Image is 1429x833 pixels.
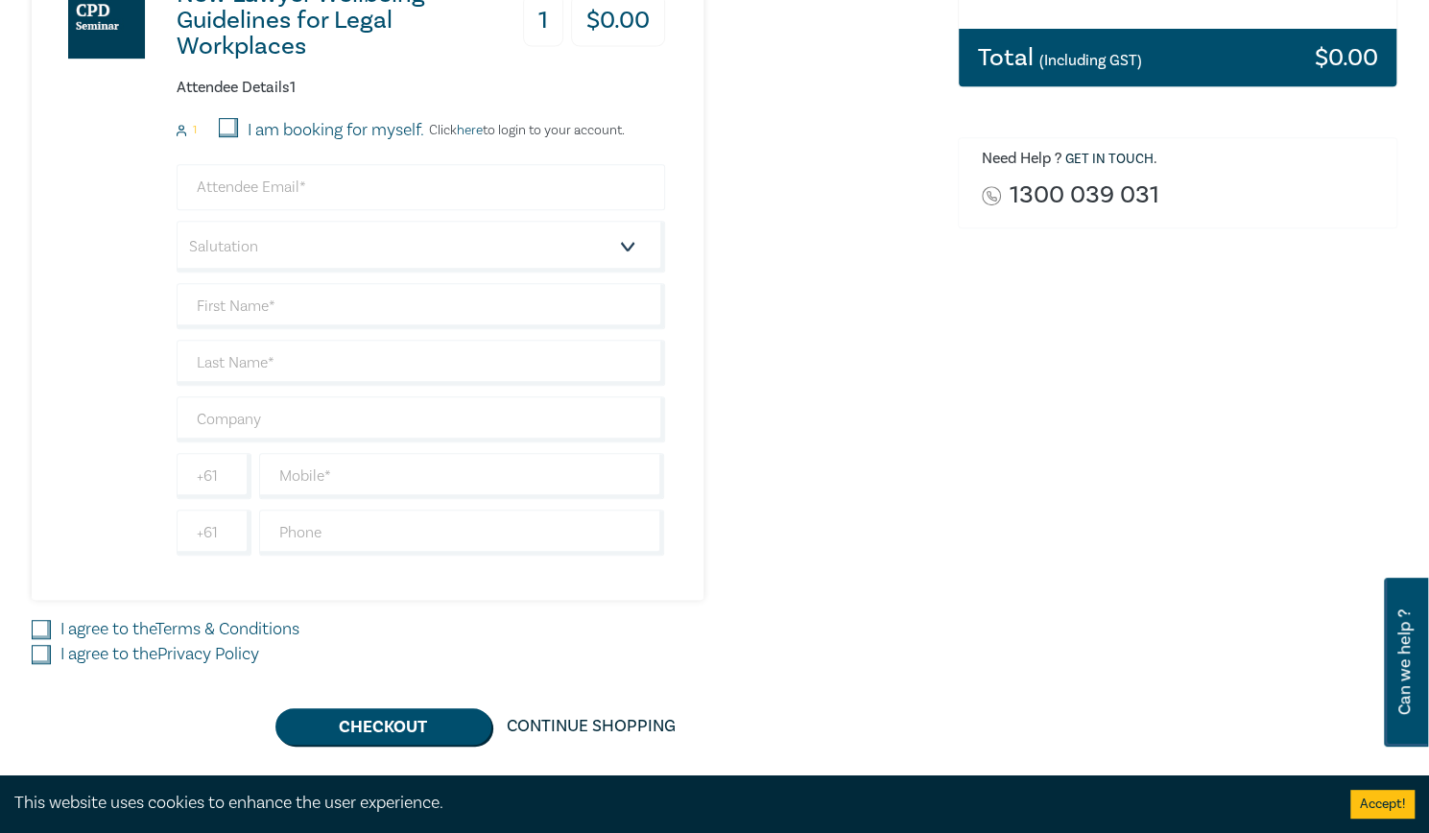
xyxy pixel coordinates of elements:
[60,617,299,642] label: I agree to the
[177,340,665,386] input: Last Name*
[1065,151,1154,168] a: Get in touch
[978,45,1142,70] h3: Total
[155,618,299,640] a: Terms & Conditions
[248,118,424,143] label: I am booking for myself.
[982,150,1383,169] h6: Need Help ? .
[60,642,259,667] label: I agree to the
[157,643,259,665] a: Privacy Policy
[177,79,665,97] h6: Attendee Details 1
[1314,45,1377,70] h3: $ 0.00
[177,283,665,329] input: First Name*
[1395,589,1414,735] span: Can we help ?
[259,510,665,556] input: Phone
[424,123,625,138] p: Click to login to your account.
[1039,51,1142,70] small: (Including GST)
[177,510,251,556] input: +61
[177,396,665,442] input: Company
[193,124,197,137] small: 1
[177,164,665,210] input: Attendee Email*
[259,453,665,499] input: Mobile*
[1350,790,1415,819] button: Accept cookies
[14,791,1322,816] div: This website uses cookies to enhance the user experience.
[491,708,691,745] a: Continue Shopping
[177,453,251,499] input: +61
[1009,182,1158,208] a: 1300 039 031
[275,708,491,745] button: Checkout
[457,122,483,139] a: here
